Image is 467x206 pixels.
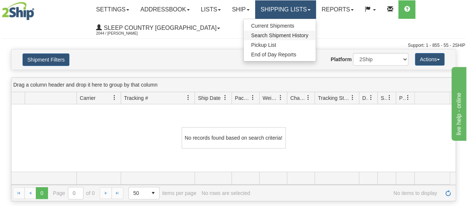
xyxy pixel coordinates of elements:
[6,4,68,13] div: live help - online
[362,94,368,102] span: Delivery Status
[346,91,359,104] a: Tracking Status filter column settings
[182,127,286,149] div: No records found based on search criteria!
[331,56,352,63] label: Platform
[23,53,69,66] button: Shipment Filters
[90,0,135,19] a: Settings
[290,94,306,102] span: Charge
[399,94,405,102] span: Pickup Status
[53,187,95,199] span: Page of 0
[244,40,316,50] a: Pickup List
[226,0,255,19] a: Ship
[128,187,196,199] span: items per page
[383,91,396,104] a: Shipment Issues filter column settings
[235,94,250,102] span: Packages
[198,94,220,102] span: Ship Date
[316,0,359,19] a: Reports
[381,94,387,102] span: Shipment Issues
[124,94,148,102] span: Tracking #
[108,91,121,104] a: Carrier filter column settings
[255,0,316,19] a: Shipping lists
[247,91,259,104] a: Packages filter column settings
[251,32,308,38] span: Search Shipment History
[219,91,231,104] a: Ship Date filter column settings
[96,30,151,37] span: 2044 / [PERSON_NAME]
[402,91,414,104] a: Pickup Status filter column settings
[442,187,454,199] a: Refresh
[128,187,159,199] span: Page sizes drop down
[133,189,143,197] span: 50
[147,187,159,199] span: select
[450,65,466,140] iframe: chat widget
[102,25,216,31] span: Sleep Country [GEOGRAPHIC_DATA]
[2,42,465,49] div: Support: 1 - 855 - 55 - 2SHIP
[244,31,316,40] a: Search Shipment History
[318,94,350,102] span: Tracking Status
[274,91,287,104] a: Weight filter column settings
[182,91,195,104] a: Tracking # filter column settings
[11,78,456,92] div: grid grouping header
[251,23,294,29] span: Current Shipments
[80,94,96,102] span: Carrier
[255,190,437,196] span: No items to display
[365,91,377,104] a: Delivery Status filter column settings
[36,187,48,199] span: Page 0
[262,94,278,102] span: Weight
[251,42,276,48] span: Pickup List
[302,91,315,104] a: Charge filter column settings
[251,52,296,57] span: End of Day Reports
[2,2,34,20] img: logo2044.jpg
[415,53,444,66] button: Actions
[195,0,226,19] a: Lists
[244,50,316,59] a: End of Day Reports
[90,19,226,37] a: Sleep Country [GEOGRAPHIC_DATA] 2044 / [PERSON_NAME]
[135,0,195,19] a: Addressbook
[202,190,250,196] div: No rows are selected
[244,21,316,31] a: Current Shipments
